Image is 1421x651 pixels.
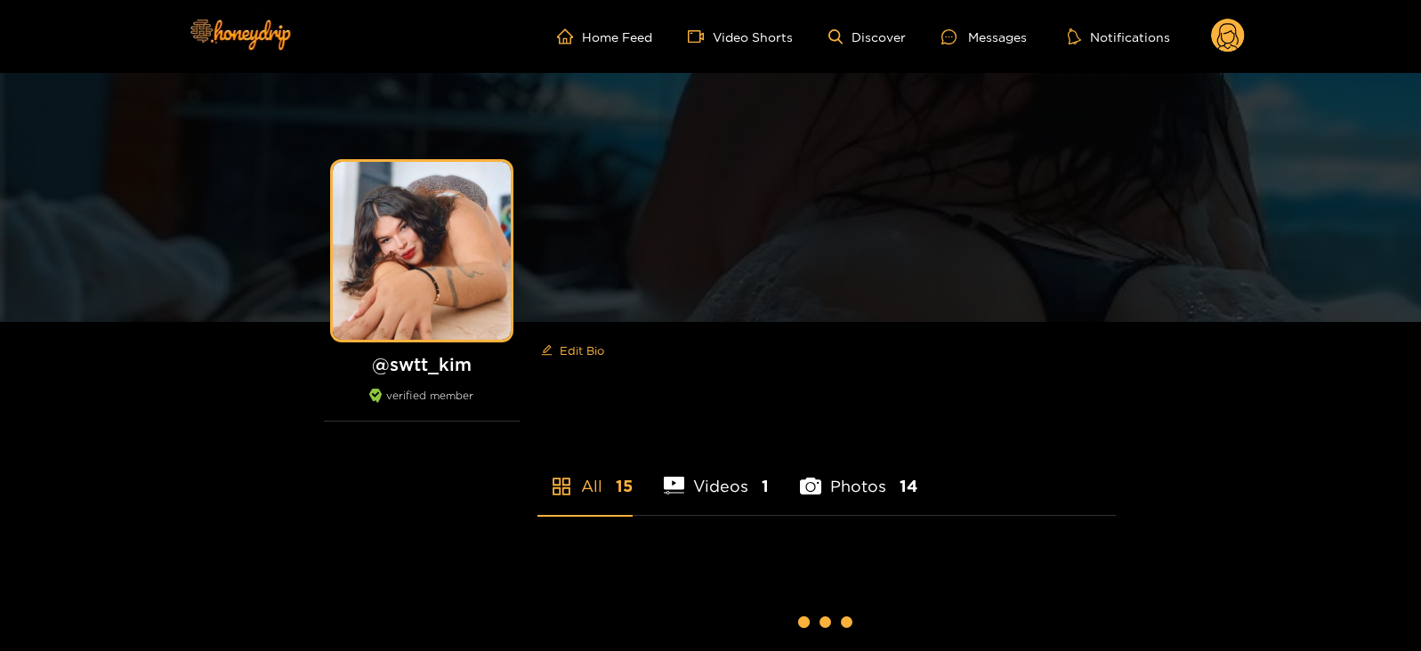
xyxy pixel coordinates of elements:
span: video-camera [688,28,713,44]
span: home [557,28,582,44]
button: editEdit Bio [537,336,608,365]
a: Home Feed [557,28,652,44]
h1: @ swtt_kim [324,353,520,375]
span: 1 [762,475,769,497]
a: Discover [828,29,906,44]
div: Messages [941,27,1027,47]
span: 14 [900,475,917,497]
span: appstore [551,476,572,497]
div: verified member [324,389,520,422]
li: All [537,435,633,515]
span: 15 [616,475,633,497]
li: Photos [800,435,917,515]
button: Notifications [1062,28,1175,45]
a: Video Shorts [688,28,793,44]
span: edit [541,344,553,358]
li: Videos [664,435,770,515]
span: Edit Bio [560,342,604,359]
